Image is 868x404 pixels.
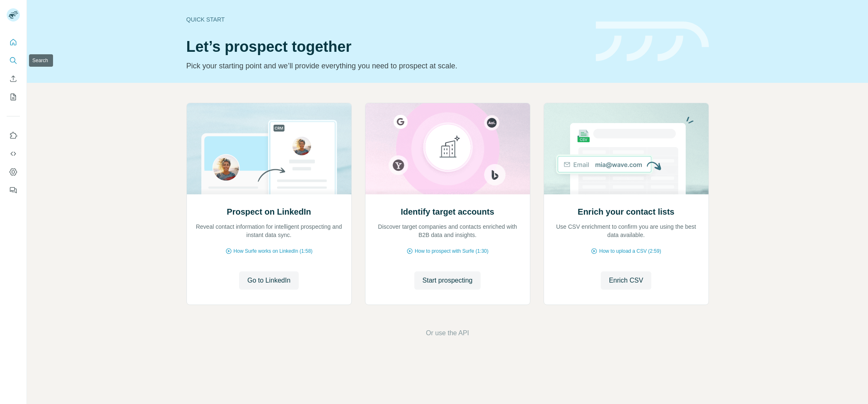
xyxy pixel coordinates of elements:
[227,206,311,218] h2: Prospect on LinkedIn
[7,146,20,161] button: Use Surfe API
[7,165,20,179] button: Dashboard
[374,223,522,239] p: Discover target companies and contacts enriched with B2B data and insights.
[186,103,352,194] img: Prospect on LinkedIn
[7,35,20,50] button: Quick start
[7,71,20,86] button: Enrich CSV
[596,22,709,62] img: banner
[186,39,586,55] h1: Let’s prospect together
[239,271,299,290] button: Go to LinkedIn
[365,103,530,194] img: Identify target accounts
[186,60,586,72] p: Pick your starting point and we’ll provide everything you need to prospect at scale.
[609,276,643,285] span: Enrich CSV
[247,276,290,285] span: Go to LinkedIn
[414,271,481,290] button: Start prospecting
[401,206,494,218] h2: Identify target accounts
[7,183,20,198] button: Feedback
[234,247,313,255] span: How Surfe works on LinkedIn (1:58)
[7,90,20,104] button: My lists
[7,53,20,68] button: Search
[544,103,709,194] img: Enrich your contact lists
[426,328,469,338] button: Or use the API
[195,223,343,239] p: Reveal contact information for intelligent prospecting and instant data sync.
[186,15,586,24] div: Quick start
[599,247,661,255] span: How to upload a CSV (2:59)
[423,276,473,285] span: Start prospecting
[7,128,20,143] button: Use Surfe on LinkedIn
[601,271,652,290] button: Enrich CSV
[578,206,674,218] h2: Enrich your contact lists
[552,223,700,239] p: Use CSV enrichment to confirm you are using the best data available.
[415,247,488,255] span: How to prospect with Surfe (1:30)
